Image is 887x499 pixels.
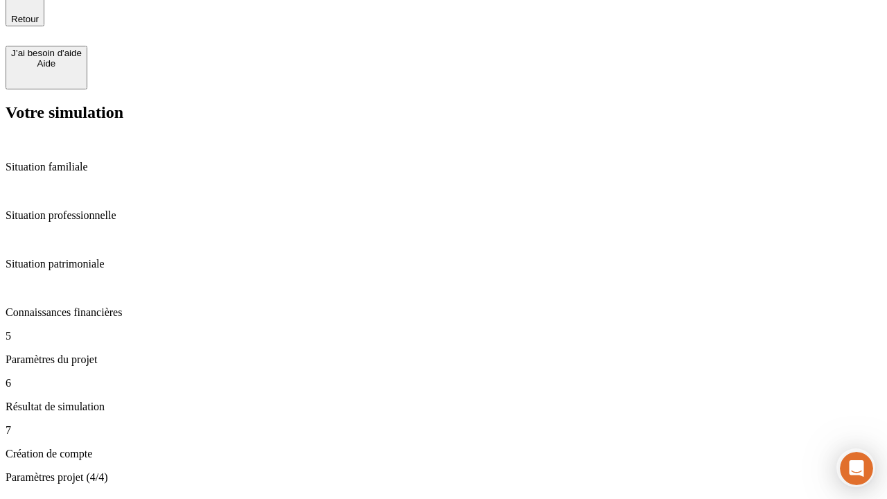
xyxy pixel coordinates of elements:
[836,448,875,487] iframe: Intercom live chat discovery launcher
[6,401,881,413] p: Résultat de simulation
[6,471,881,484] p: Paramètres projet (4/4)
[6,258,881,270] p: Situation patrimoniale
[6,103,881,122] h2: Votre simulation
[11,14,39,24] span: Retour
[6,424,881,437] p: 7
[11,48,82,58] div: J’ai besoin d'aide
[6,377,881,389] p: 6
[6,306,881,319] p: Connaissances financières
[6,353,881,366] p: Paramètres du projet
[6,209,881,222] p: Situation professionnelle
[6,161,881,173] p: Situation familiale
[6,448,881,460] p: Création de compte
[6,330,881,342] p: 5
[840,452,873,485] iframe: Intercom live chat
[6,46,87,89] button: J’ai besoin d'aideAide
[11,58,82,69] div: Aide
